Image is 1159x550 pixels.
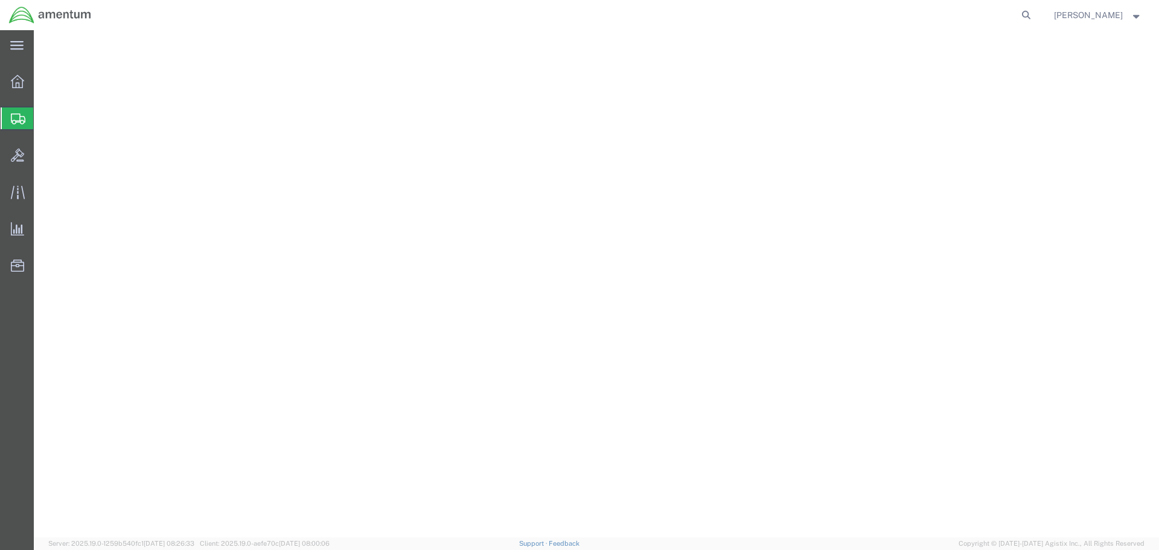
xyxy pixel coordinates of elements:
a: Support [519,540,549,547]
img: logo [8,6,92,24]
iframe: FS Legacy Container [34,30,1159,537]
button: [PERSON_NAME] [1053,8,1143,22]
span: Copyright © [DATE]-[DATE] Agistix Inc., All Rights Reserved [959,539,1145,549]
span: Joshua Keller [1054,8,1123,22]
span: Client: 2025.19.0-aefe70c [200,540,330,547]
span: [DATE] 08:00:06 [279,540,330,547]
span: Server: 2025.19.0-1259b540fc1 [48,540,194,547]
a: Feedback [549,540,579,547]
span: [DATE] 08:26:33 [144,540,194,547]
